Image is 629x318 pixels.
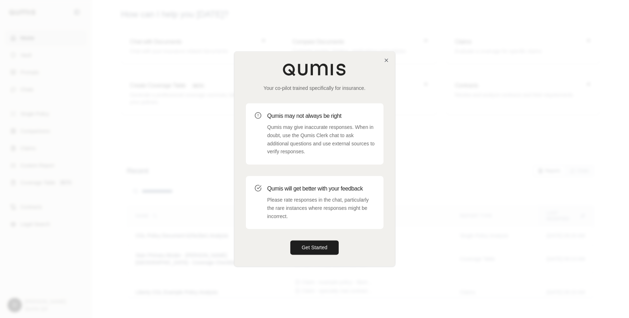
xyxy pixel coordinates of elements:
[267,123,375,156] p: Qumis may give inaccurate responses. When in doubt, use the Qumis Clerk chat to ask additional qu...
[246,85,383,92] p: Your co-pilot trained specifically for insurance.
[267,184,375,193] h3: Qumis will get better with your feedback
[290,241,339,255] button: Get Started
[267,196,375,220] p: Please rate responses in the chat, particularly the rare instances where responses might be incor...
[267,112,375,120] h3: Qumis may not always be right
[282,63,347,76] img: Qumis Logo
